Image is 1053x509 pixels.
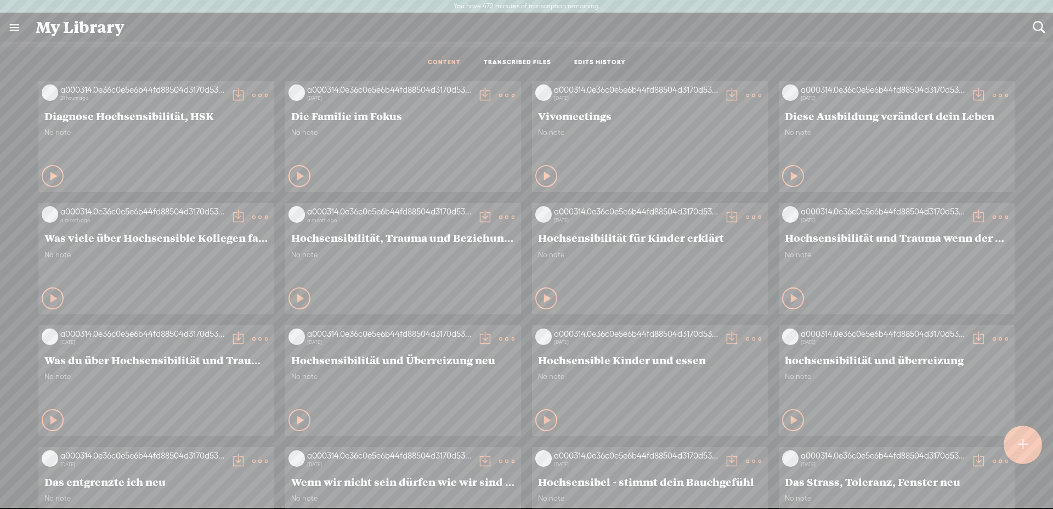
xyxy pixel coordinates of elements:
div: a000314.0e36c0e5e6b44fd88504d3170d531385.1137 [801,450,965,461]
img: videoLoading.png [288,450,305,467]
span: Vivomeetings [538,109,762,122]
span: No note [538,250,762,259]
span: hochsensibilität und überreizung [785,353,1009,366]
span: Die Familie im Fokus [291,109,515,122]
span: Hochsensible Kinder und essen [538,353,762,366]
div: a month ago [60,217,225,224]
span: No note [785,372,1009,381]
span: Hochsensibel - stimmt dein Bauchgefühl [538,475,762,488]
div: a000314.0e36c0e5e6b44fd88504d3170d531385.1137 [307,450,472,461]
span: No note [44,250,268,259]
div: a000314.0e36c0e5e6b44fd88504d3170d531385.1137 [60,206,225,217]
span: Hochsensibilität für Kinder erklärt [538,231,762,244]
span: No note [291,128,515,137]
span: Wenn wir nicht sein dürfen wie wir sind neu [291,475,515,488]
span: No note [44,372,268,381]
span: Diagnose Hochsensibilität, HSK [44,109,268,122]
span: Das Strass, Toleranz, Fenster neu [785,475,1009,488]
a: CONTENT [428,58,461,67]
div: [DATE] [60,339,225,346]
img: videoLoading.png [782,206,799,223]
div: a000314.0e36c0e5e6b44fd88504d3170d531385.1137 [60,329,225,340]
span: No note [291,372,515,381]
div: [DATE] [801,339,965,346]
img: videoLoading.png [535,450,552,467]
img: videoLoading.png [288,206,305,223]
div: a000314.0e36c0e5e6b44fd88504d3170d531385.1137 [307,329,472,340]
div: 21 hours ago [60,95,225,101]
div: a000314.0e36c0e5e6b44fd88504d3170d531385.1137 [554,206,718,217]
div: [DATE] [554,95,718,101]
div: My Library [28,13,1025,42]
div: [DATE] [801,461,965,468]
img: videoLoading.png [535,206,552,223]
div: [DATE] [554,217,718,224]
span: Was viele über Hochsensible Kollegen falsch denken [44,231,268,244]
div: a000314.0e36c0e5e6b44fd88504d3170d531385.1137 [307,84,472,95]
span: Diese Ausbildung verändert dein Leben [785,109,1009,122]
div: a000314.0e36c0e5e6b44fd88504d3170d531385.1137 [60,450,225,461]
div: a000314.0e36c0e5e6b44fd88504d3170d531385.1137 [554,84,718,95]
div: [DATE] [307,461,472,468]
div: a000314.0e36c0e5e6b44fd88504d3170d531385.1137 [554,450,718,461]
div: a000314.0e36c0e5e6b44fd88504d3170d531385.1137 [307,206,472,217]
div: [DATE] [801,217,965,224]
img: videoLoading.png [288,84,305,101]
span: Hochsensibilität, Trauma und Beziehungen [291,231,515,244]
div: [DATE] [307,339,472,346]
div: a month ago [307,217,472,224]
img: videoLoading.png [42,329,58,345]
div: [DATE] [307,95,472,101]
img: videoLoading.png [782,329,799,345]
span: Hochsensibilität und Trauma wenn der Körper nach Hilfe schreit Teil 1 Von 3 [785,231,1009,244]
span: No note [538,128,762,137]
div: [DATE] [554,339,718,346]
span: No note [291,250,515,259]
div: a000314.0e36c0e5e6b44fd88504d3170d531385.1137 [801,206,965,217]
span: No note [538,372,762,381]
span: Hochsensibilität und Überreizung neu [291,353,515,366]
a: EDITS HISTORY [574,58,626,67]
span: No note [785,494,1009,503]
span: No note [785,250,1009,259]
img: videoLoading.png [782,450,799,467]
div: [DATE] [60,461,225,468]
img: videoLoading.png [288,329,305,345]
span: No note [291,494,515,503]
img: videoLoading.png [535,329,552,345]
span: No note [538,494,762,503]
span: Was du über Hochsensibilität und Trauma wissen musst Teil eins [44,353,268,366]
span: No note [44,128,268,137]
span: No note [785,128,1009,137]
img: videoLoading.png [42,206,58,223]
div: [DATE] [801,95,965,101]
a: TRANSCRIBED FILES [484,58,551,67]
div: a000314.0e36c0e5e6b44fd88504d3170d531385.1137 [801,329,965,340]
div: a000314.0e36c0e5e6b44fd88504d3170d531385.1137 [801,84,965,95]
div: [DATE] [554,461,718,468]
img: videoLoading.png [42,450,58,467]
img: videoLoading.png [535,84,552,101]
div: a000314.0e36c0e5e6b44fd88504d3170d531385.1137 [554,329,718,340]
span: Das entgrenzte ich neu [44,475,268,488]
span: No note [44,494,268,503]
div: a000314.0e36c0e5e6b44fd88504d3170d531385.1137 [60,84,225,95]
img: videoLoading.png [782,84,799,101]
label: You have 472 minutes of transcription remaining. [454,2,600,11]
img: videoLoading.png [42,84,58,101]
